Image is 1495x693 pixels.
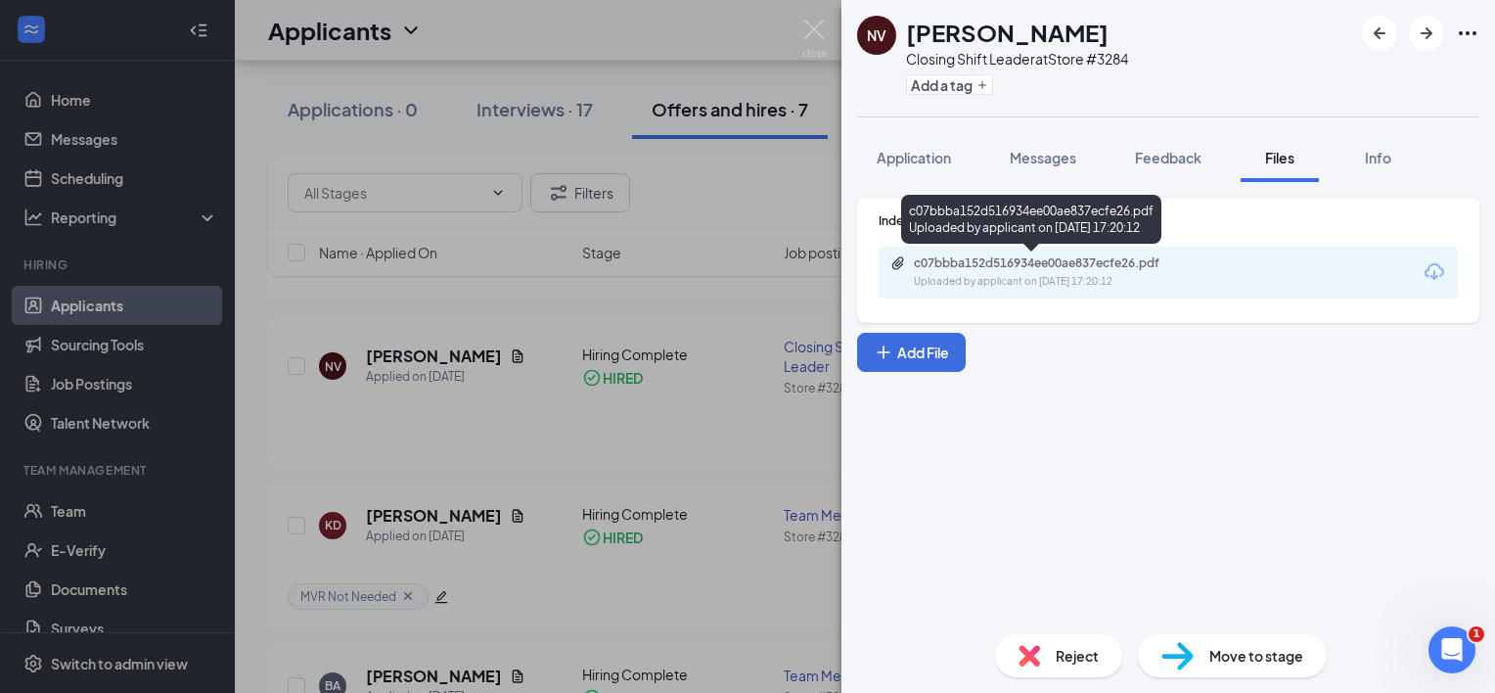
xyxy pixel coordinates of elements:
[890,255,1207,290] a: Paperclipc07bbba152d516934ee00ae837ecfe26.pdfUploaded by applicant on [DATE] 17:20:12
[976,79,988,91] svg: Plus
[1265,149,1294,166] span: Files
[1428,626,1475,673] iframe: Intercom live chat
[906,49,1128,69] div: Closing Shift Leader at Store #3284
[1056,645,1099,667] span: Reject
[1409,16,1444,51] button: ArrowRight
[901,195,1161,244] div: c07bbba152d516934ee00ae837ecfe26.pdf Uploaded by applicant on [DATE] 17:20:12
[857,333,966,372] button: Add FilePlus
[867,25,886,45] div: NV
[914,255,1188,271] div: c07bbba152d516934ee00ae837ecfe26.pdf
[890,255,906,271] svg: Paperclip
[874,343,893,362] svg: Plus
[1362,16,1397,51] button: ArrowLeftNew
[1456,22,1479,45] svg: Ellipses
[1010,149,1076,166] span: Messages
[1368,22,1391,45] svg: ArrowLeftNew
[1423,260,1446,284] svg: Download
[1469,626,1484,642] span: 1
[914,274,1207,290] div: Uploaded by applicant on [DATE] 17:20:12
[879,212,1458,229] div: Indeed Resume
[1135,149,1201,166] span: Feedback
[1415,22,1438,45] svg: ArrowRight
[877,149,951,166] span: Application
[1365,149,1391,166] span: Info
[1209,645,1303,667] span: Move to stage
[906,16,1109,49] h1: [PERSON_NAME]
[906,74,993,95] button: PlusAdd a tag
